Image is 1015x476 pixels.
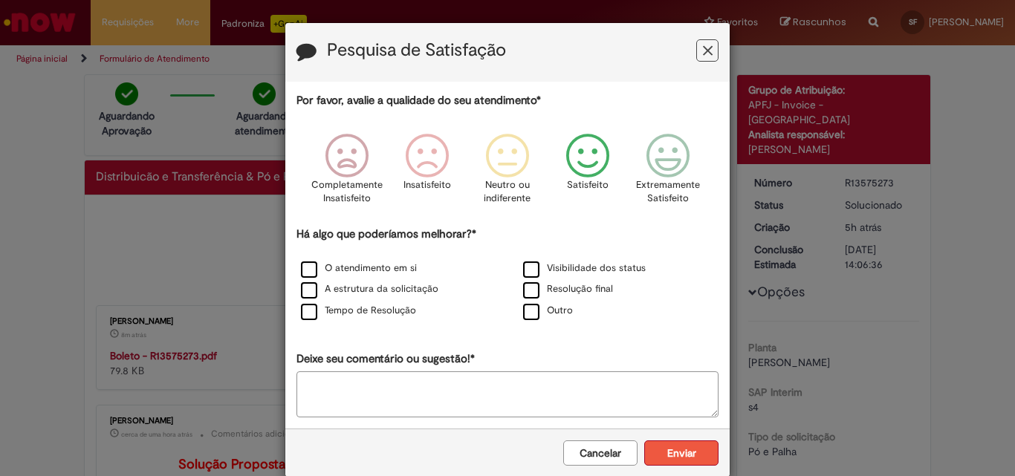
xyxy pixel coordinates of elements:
label: Deixe seu comentário ou sugestão!* [296,351,475,367]
label: O atendimento em si [301,261,417,276]
p: Extremamente Satisfeito [636,178,700,206]
p: Neutro ou indiferente [481,178,534,206]
div: Extremamente Satisfeito [630,123,706,224]
div: Insatisfeito [389,123,465,224]
p: Completamente Insatisfeito [311,178,383,206]
button: Cancelar [563,440,638,466]
div: Neutro ou indiferente [470,123,545,224]
div: Satisfeito [550,123,626,224]
label: Por favor, avalie a qualidade do seu atendimento* [296,93,541,108]
label: A estrutura da solicitação [301,282,438,296]
label: Outro [523,304,573,318]
p: Satisfeito [567,178,609,192]
button: Enviar [644,440,719,466]
label: Tempo de Resolução [301,304,416,318]
label: Pesquisa de Satisfação [327,41,506,60]
div: Completamente Insatisfeito [308,123,384,224]
p: Insatisfeito [403,178,451,192]
div: Há algo que poderíamos melhorar?* [296,226,719,322]
label: Visibilidade dos status [523,261,646,276]
label: Resolução final [523,282,613,296]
